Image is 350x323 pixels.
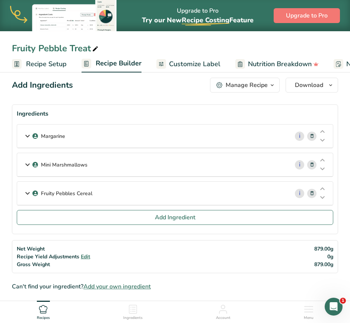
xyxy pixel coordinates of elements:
span: 1 [340,298,346,304]
span: Account [216,315,230,321]
a: Ingredients [123,301,143,321]
div: Manage Recipe [226,81,268,90]
button: Download [286,78,338,93]
span: Recipe Setup [26,59,67,69]
p: Fruity Pebbles Cereal [41,190,92,197]
div: Fruity Pebbles Cereal i [17,182,333,205]
span: Menu [304,315,314,321]
span: 0g [327,253,333,260]
a: Recipe Builder [82,55,141,73]
span: Ingredients [123,315,143,321]
a: Recipe Setup [12,56,67,72]
a: Customize Label [156,56,220,72]
span: Recipe Yield Adjustments [17,253,79,260]
button: Manage Recipe [210,78,280,93]
div: Margarine i [17,125,333,148]
p: Mini Marshmallows [41,161,87,169]
div: Add Ingredients [12,79,73,91]
span: Download [295,81,323,90]
span: Gross Weight [17,261,50,268]
a: Account [216,301,230,321]
div: Mini Marshmallows i [17,153,333,177]
span: Customize Label [169,59,220,69]
button: Add Ingredient [17,210,333,225]
span: Recipe Builder [96,58,141,68]
a: Recipes [37,301,50,321]
span: Edit [81,253,90,260]
span: Net Weight [17,245,45,252]
a: Nutrition Breakdown [235,56,319,72]
button: Upgrade to Pro [274,8,340,23]
span: 879.00g [314,261,333,268]
a: i [295,132,304,141]
div: Fruity Pebble Treat [12,42,100,55]
a: i [295,189,304,198]
span: Try our New Feature [142,16,254,25]
span: Add Ingredient [155,213,195,222]
div: Upgrade to Pro [142,0,254,31]
a: i [295,160,304,169]
span: Upgrade to Pro [286,11,328,20]
div: Can't find your ingredient? [12,282,338,291]
iframe: Intercom live chat [325,298,343,316]
p: Margarine [41,132,65,140]
span: Nutrition Breakdown [248,59,312,69]
span: Recipe Costing [182,16,229,25]
div: Ingredients [17,109,333,118]
span: Add your own ingredient [83,282,151,291]
span: 879.00g [314,245,333,252]
span: Recipes [37,315,50,321]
